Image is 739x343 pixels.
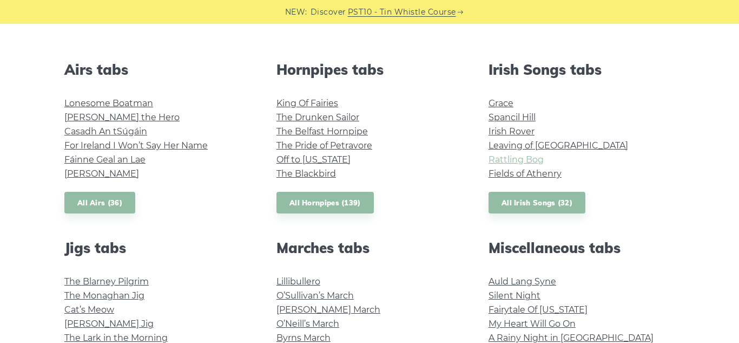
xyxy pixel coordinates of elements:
a: Leaving of [GEOGRAPHIC_DATA] [489,140,628,151]
a: Off to [US_STATE] [276,154,351,165]
a: The Belfast Hornpipe [276,126,368,137]
a: Lonesome Boatman [64,98,153,108]
a: The Drunken Sailor [276,112,359,122]
a: The Blarney Pilgrim [64,276,149,287]
a: The Lark in the Morning [64,333,168,343]
h2: Miscellaneous tabs [489,240,675,256]
span: NEW: [285,6,307,18]
a: The Blackbird [276,169,336,179]
a: Byrns March [276,333,331,343]
a: All Hornpipes (139) [276,192,374,214]
a: O’Sullivan’s March [276,290,354,301]
a: For Ireland I Won’t Say Her Name [64,140,208,151]
span: Discover [311,6,346,18]
a: Silent Night [489,290,540,301]
a: A Rainy Night in [GEOGRAPHIC_DATA] [489,333,654,343]
h2: Hornpipes tabs [276,61,463,78]
h2: Marches tabs [276,240,463,256]
a: Auld Lang Syne [489,276,556,287]
a: [PERSON_NAME] Jig [64,319,154,329]
h2: Jigs tabs [64,240,250,256]
a: Spancil Hill [489,112,536,122]
a: Lillibullero [276,276,320,287]
a: The Monaghan Jig [64,290,144,301]
a: O’Neill’s March [276,319,339,329]
a: All Airs (36) [64,192,135,214]
a: Irish Rover [489,126,535,137]
a: Fields of Athenry [489,169,562,179]
a: Casadh An tSúgáin [64,126,147,137]
a: Rattling Bog [489,154,544,165]
a: My Heart Will Go On [489,319,576,329]
a: King Of Fairies [276,98,338,108]
h2: Airs tabs [64,61,250,78]
a: Fairytale Of [US_STATE] [489,305,588,315]
a: Cat’s Meow [64,305,114,315]
a: [PERSON_NAME] March [276,305,380,315]
a: [PERSON_NAME] the Hero [64,112,180,122]
a: All Irish Songs (32) [489,192,585,214]
a: The Pride of Petravore [276,140,372,151]
h2: Irish Songs tabs [489,61,675,78]
a: [PERSON_NAME] [64,169,139,179]
a: PST10 - Tin Whistle Course [348,6,456,18]
a: Fáinne Geal an Lae [64,154,146,165]
a: Grace [489,98,513,108]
